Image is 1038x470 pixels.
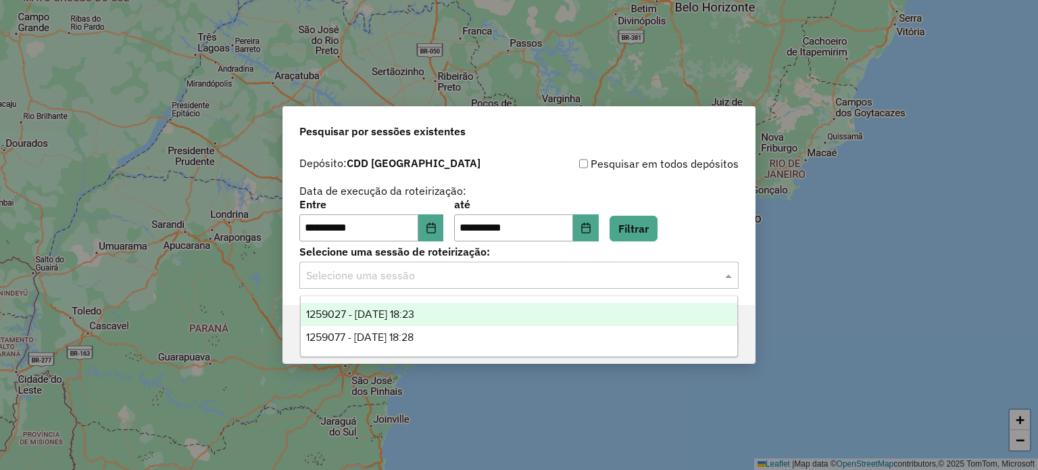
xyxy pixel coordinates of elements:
[299,196,443,212] label: Entre
[306,308,414,320] span: 1259027 - [DATE] 18:23
[519,156,739,172] div: Pesquisar em todos depósitos
[300,296,739,357] ng-dropdown-panel: Options list
[299,155,480,171] label: Depósito:
[299,183,466,199] label: Data de execução da roteirização:
[573,214,599,241] button: Choose Date
[454,196,598,212] label: até
[306,331,414,343] span: 1259077 - [DATE] 18:28
[347,156,480,170] strong: CDD [GEOGRAPHIC_DATA]
[610,216,658,241] button: Filtrar
[299,123,466,139] span: Pesquisar por sessões existentes
[299,243,739,260] label: Selecione uma sessão de roteirização:
[418,214,444,241] button: Choose Date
